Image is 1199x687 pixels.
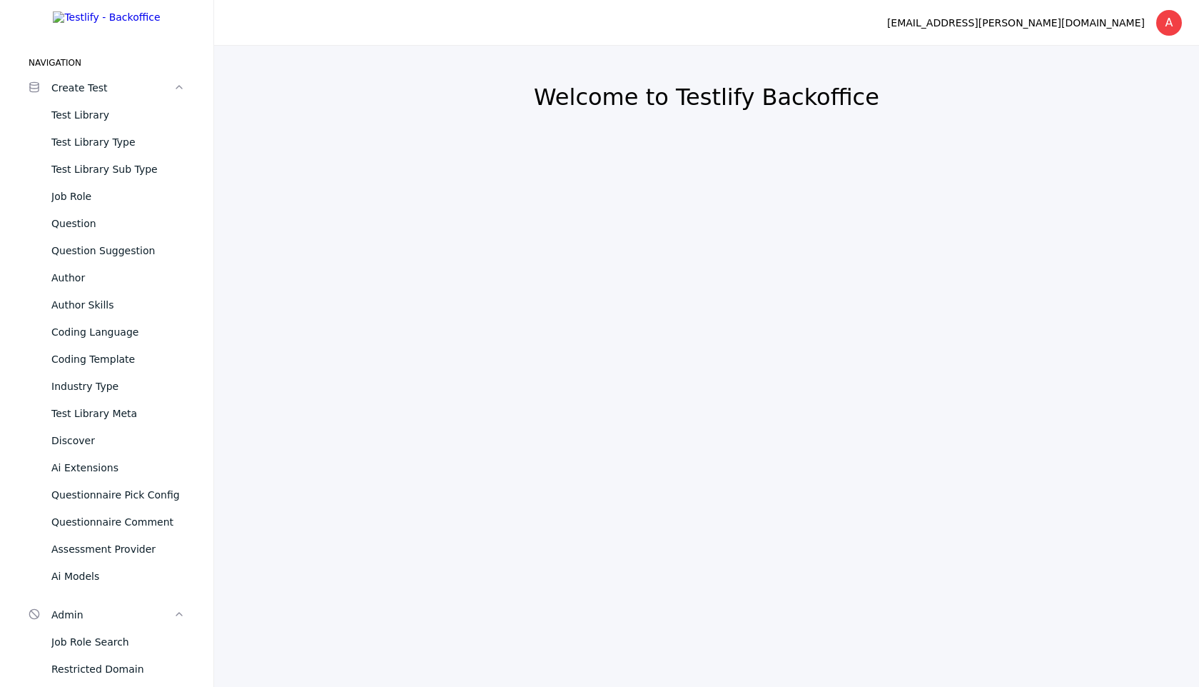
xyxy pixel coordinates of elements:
[51,568,185,585] div: Ai Models
[17,346,196,373] a: Coding Template
[51,432,185,449] div: Discover
[51,486,185,503] div: Questionnaire Pick Config
[17,481,196,508] a: Questionnaire Pick Config
[1156,10,1182,36] div: A
[17,156,196,183] a: Test Library Sub Type
[51,541,185,558] div: Assessment Provider
[51,79,173,96] div: Create Test
[17,210,196,237] a: Question
[51,242,185,259] div: Question Suggestion
[17,319,196,346] a: Coding Language
[51,188,185,205] div: Job Role
[51,296,185,314] div: Author Skills
[51,134,185,151] div: Test Library Type
[53,11,160,23] img: Testlify - Backoffice
[17,373,196,400] a: Industry Type
[17,57,196,69] label: Navigation
[17,291,196,319] a: Author Skills
[51,405,185,422] div: Test Library Meta
[51,351,185,368] div: Coding Template
[17,508,196,536] a: Questionnaire Comment
[51,215,185,232] div: Question
[17,183,196,210] a: Job Role
[17,563,196,590] a: Ai Models
[248,83,1165,111] h2: Welcome to Testlify Backoffice
[17,656,196,683] a: Restricted Domain
[17,427,196,454] a: Discover
[51,106,185,124] div: Test Library
[17,400,196,427] a: Test Library Meta
[17,628,196,656] a: Job Role Search
[17,237,196,264] a: Question Suggestion
[51,324,185,341] div: Coding Language
[51,269,185,286] div: Author
[51,513,185,531] div: Questionnaire Comment
[51,606,173,623] div: Admin
[17,536,196,563] a: Assessment Provider
[51,161,185,178] div: Test Library Sub Type
[17,101,196,129] a: Test Library
[51,633,185,651] div: Job Role Search
[17,454,196,481] a: Ai Extensions
[51,661,185,678] div: Restricted Domain
[887,14,1145,31] div: [EMAIL_ADDRESS][PERSON_NAME][DOMAIN_NAME]
[17,264,196,291] a: Author
[17,129,196,156] a: Test Library Type
[51,378,185,395] div: Industry Type
[51,459,185,476] div: Ai Extensions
